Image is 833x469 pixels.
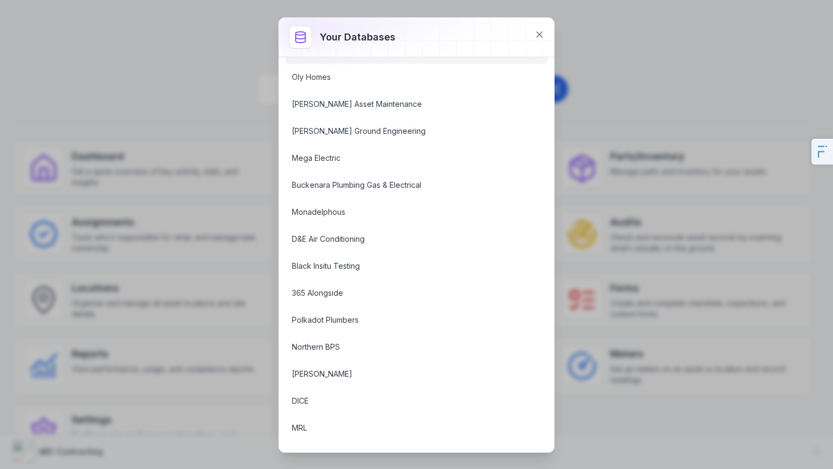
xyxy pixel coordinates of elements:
a: DICE [292,396,515,406]
a: Buckenara Plumbing Gas & Electrical [292,180,515,191]
a: Mega Electric [292,153,515,164]
a: 365 Alongside [292,288,515,298]
h3: Your databases [320,30,395,45]
a: Black Insitu Testing [292,261,515,271]
a: Polkadot Plumbers [292,315,515,325]
a: Oly Homes [292,72,515,83]
a: MRL [292,423,515,433]
a: [PERSON_NAME] Asset Maintenance [292,99,515,110]
a: Northern BPS [292,342,515,352]
a: Monadelphous [292,207,515,217]
a: [PERSON_NAME] Ground Engineering [292,126,515,137]
a: [PERSON_NAME] [292,369,515,379]
a: D&E Air Conditioning [292,234,515,244]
